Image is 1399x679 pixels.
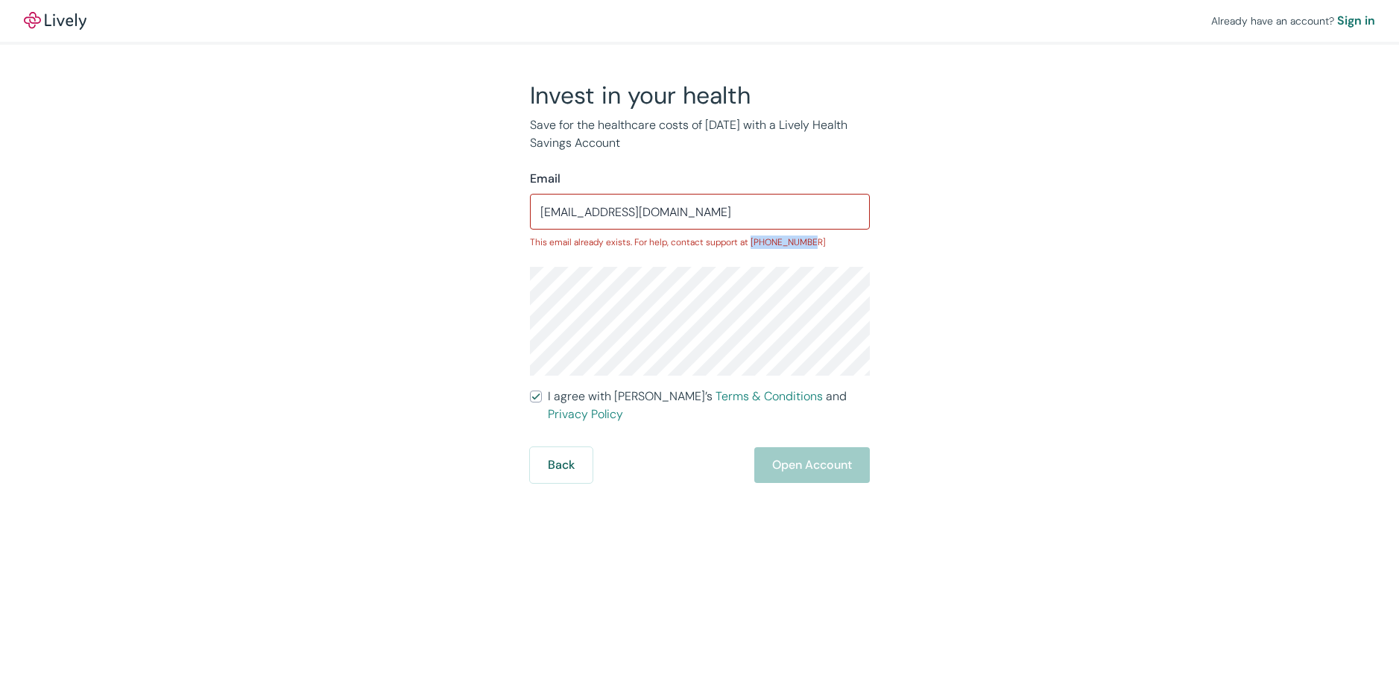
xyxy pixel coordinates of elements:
a: Privacy Policy [548,406,623,422]
p: Save for the healthcare costs of [DATE] with a Lively Health Savings Account [530,116,870,152]
a: Terms & Conditions [716,388,823,404]
p: This email already exists. For help, contact support at [PHONE_NUMBER] [530,236,870,249]
a: Sign in [1337,12,1375,30]
h2: Invest in your health [530,80,870,110]
span: I agree with [PERSON_NAME]’s and [548,388,870,423]
a: LivelyLively [24,12,86,30]
img: Lively [24,12,86,30]
div: Already have an account? [1211,12,1375,30]
label: Email [530,170,560,188]
button: Back [530,447,593,483]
